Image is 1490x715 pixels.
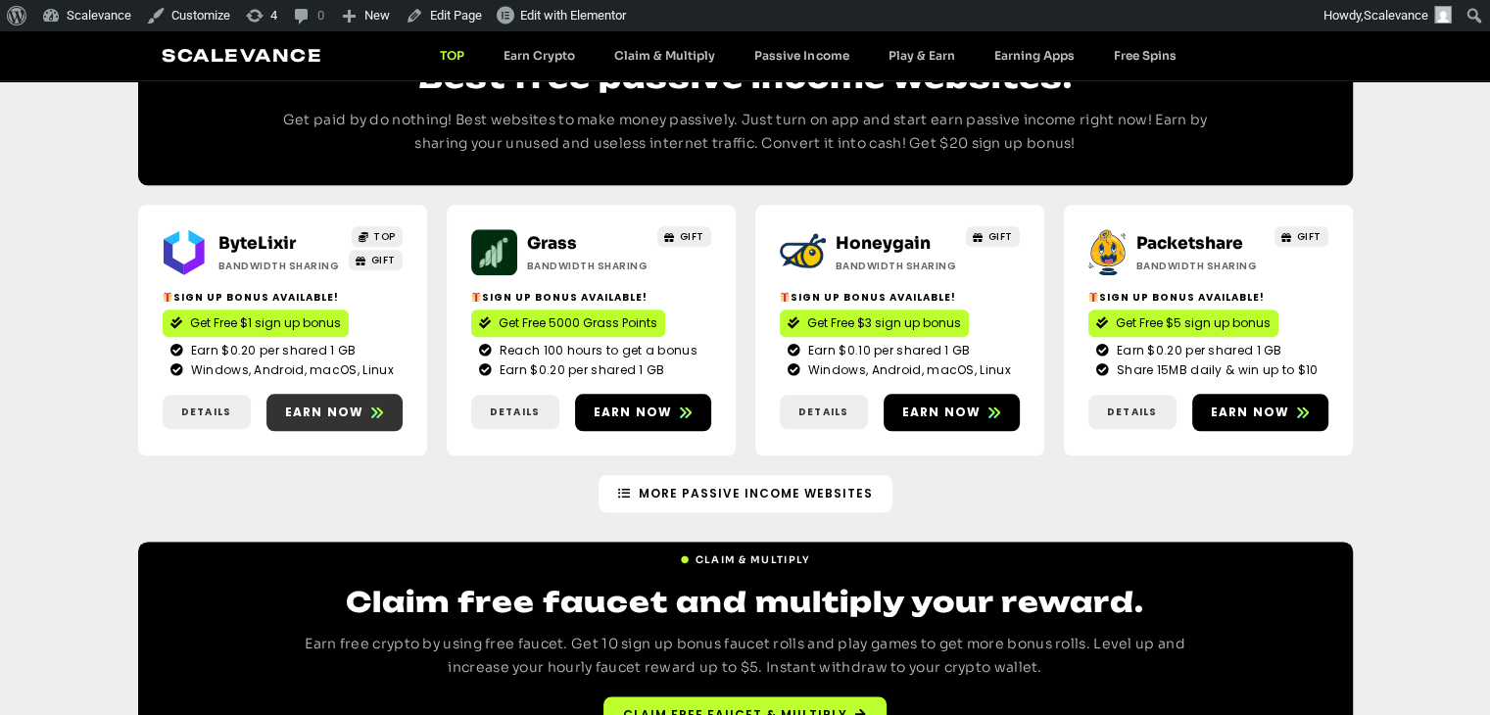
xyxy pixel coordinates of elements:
[1211,404,1290,421] span: Earn now
[868,48,974,63] a: Play & Earn
[836,259,958,273] h2: Bandwidth Sharing
[163,310,349,337] a: Get Free $1 sign up bonus
[190,314,341,332] span: Get Free $1 sign up bonus
[520,8,626,23] span: Edit with Elementor
[798,405,848,419] span: Details
[680,545,811,567] a: Claim & Multiply
[275,109,1216,156] p: Get paid by do nothing! Best websites to make money passively. Just turn on app and start earn pa...
[186,361,394,379] span: Windows, Android, macOS, Linux
[988,229,1013,244] span: GIFT
[373,229,396,244] span: TOP
[780,395,868,429] a: Details
[599,475,892,512] a: More Passive Income Websites
[1088,292,1098,302] img: 🎁
[490,405,540,419] span: Details
[275,583,1216,621] h2: Claim free faucet and multiply your reward.
[527,233,577,254] a: Grass
[471,310,665,337] a: Get Free 5000 Grass Points
[803,342,971,359] span: Earn $0.10 per shared 1 GB
[420,48,1195,63] nav: Menu
[884,394,1020,431] a: Earn now
[218,259,341,273] h2: Bandwidth Sharing
[495,342,697,359] span: Reach 100 hours to get a bonus
[902,404,982,421] span: Earn now
[974,48,1093,63] a: Earning Apps
[266,394,403,431] a: Earn now
[499,314,657,332] span: Get Free 5000 Grass Points
[780,310,969,337] a: Get Free $3 sign up bonus
[1192,394,1328,431] a: Earn now
[163,395,251,429] a: Details
[836,233,931,254] a: Honeygain
[696,552,811,567] span: Claim & Multiply
[285,404,364,421] span: Earn now
[162,45,322,66] a: Scalevance
[595,48,735,63] a: Claim & Multiply
[218,233,296,254] a: ByteLixir
[471,395,559,429] a: Details
[186,342,357,359] span: Earn $0.20 per shared 1 GB
[371,253,396,267] span: GIFT
[639,485,873,502] span: More Passive Income Websites
[1135,259,1258,273] h2: Bandwidth Sharing
[471,292,481,302] img: 🎁
[680,229,704,244] span: GIFT
[1107,405,1157,419] span: Details
[1088,310,1278,337] a: Get Free $5 sign up bonus
[1088,290,1328,305] h2: Sign up bonus available!
[657,226,711,247] a: GIFT
[163,290,403,305] h2: Sign up bonus available!
[1112,361,1319,379] span: Share 15MB daily & win up to $10
[163,292,172,302] img: 🎁
[1364,8,1428,23] span: Scalevance
[275,633,1216,680] p: Earn free crypto by using free faucet. Get 10 sign up bonus faucet rolls and play games to get mo...
[1297,229,1322,244] span: GIFT
[735,48,868,63] a: Passive Income
[527,259,649,273] h2: Bandwidth Sharing
[420,48,484,63] a: TOP
[575,394,711,431] a: Earn now
[780,292,790,302] img: 🎁
[1112,342,1282,359] span: Earn $0.20 per shared 1 GB
[484,48,595,63] a: Earn Crypto
[1088,395,1177,429] a: Details
[471,290,711,305] h2: Sign up bonus available!
[1274,226,1328,247] a: GIFT
[807,314,961,332] span: Get Free $3 sign up bonus
[352,226,403,247] a: TOP
[181,405,231,419] span: Details
[1116,314,1271,332] span: Get Free $5 sign up bonus
[803,361,1011,379] span: Windows, Android, macOS, Linux
[594,404,673,421] span: Earn now
[349,250,403,270] a: GIFT
[1135,233,1242,254] a: Packetshare
[780,290,1020,305] h2: Sign up bonus available!
[495,361,665,379] span: Earn $0.20 per shared 1 GB
[1093,48,1195,63] a: Free Spins
[966,226,1020,247] a: GIFT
